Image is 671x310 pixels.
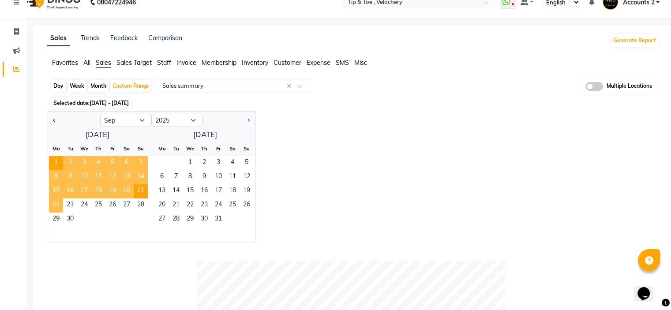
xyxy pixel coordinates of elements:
div: Monday, September 22, 2025 [49,198,63,213]
button: Previous month [51,113,58,127]
span: 5 [105,156,120,170]
span: Staff [157,59,171,67]
div: Tu [63,142,77,156]
div: Tuesday, October 28, 2025 [169,213,183,227]
div: Monday, September 15, 2025 [49,184,63,198]
div: Sunday, September 7, 2025 [134,156,148,170]
span: 1 [49,156,63,170]
span: Invoice [176,59,196,67]
div: Saturday, September 6, 2025 [120,156,134,170]
div: Monday, October 27, 2025 [155,213,169,227]
span: 3 [77,156,91,170]
div: Wednesday, September 17, 2025 [77,184,91,198]
div: Tuesday, October 21, 2025 [169,198,183,213]
div: Monday, October 20, 2025 [155,198,169,213]
div: Thursday, October 16, 2025 [197,184,211,198]
span: 8 [49,170,63,184]
div: Wednesday, September 3, 2025 [77,156,91,170]
div: Saturday, September 20, 2025 [120,184,134,198]
span: 30 [197,213,211,227]
span: [DATE] - [DATE] [90,100,129,106]
a: Sales [47,30,70,46]
button: Next month [245,113,252,127]
span: Membership [202,59,236,67]
span: 16 [63,184,77,198]
div: Tuesday, September 23, 2025 [63,198,77,213]
span: 16 [197,184,211,198]
span: Misc [354,59,367,67]
div: Thursday, October 23, 2025 [197,198,211,213]
select: Select year [151,114,202,127]
div: Saturday, September 27, 2025 [120,198,134,213]
span: 8 [183,170,197,184]
span: Inventory [242,59,268,67]
span: 20 [155,198,169,213]
div: Fr [211,142,225,156]
select: Select month [100,114,151,127]
div: Tuesday, September 16, 2025 [63,184,77,198]
div: Sunday, October 12, 2025 [240,170,254,184]
div: Sunday, September 28, 2025 [134,198,148,213]
div: Wednesday, October 15, 2025 [183,184,197,198]
div: Thursday, October 9, 2025 [197,170,211,184]
a: Trends [81,34,100,42]
span: 2 [63,156,77,170]
div: Monday, September 8, 2025 [49,170,63,184]
div: Tuesday, October 7, 2025 [169,170,183,184]
div: Friday, October 17, 2025 [211,184,225,198]
span: 5 [240,156,254,170]
div: Wednesday, October 1, 2025 [183,156,197,170]
span: 3 [211,156,225,170]
div: Monday, October 6, 2025 [155,170,169,184]
span: 10 [211,170,225,184]
span: Sales [96,59,111,67]
div: Tuesday, October 14, 2025 [169,184,183,198]
span: 28 [134,198,148,213]
div: Wednesday, September 10, 2025 [77,170,91,184]
div: Su [134,142,148,156]
span: Favorites [52,59,78,67]
span: 7 [169,170,183,184]
div: Monday, October 13, 2025 [155,184,169,198]
span: Customer [274,59,301,67]
div: Tu [169,142,183,156]
div: Friday, October 10, 2025 [211,170,225,184]
span: 1 [183,156,197,170]
div: We [183,142,197,156]
div: Thursday, September 4, 2025 [91,156,105,170]
div: Thursday, September 11, 2025 [91,170,105,184]
div: Monday, September 1, 2025 [49,156,63,170]
div: Thursday, September 18, 2025 [91,184,105,198]
span: 9 [197,170,211,184]
span: 19 [240,184,254,198]
span: 17 [77,184,91,198]
div: Su [240,142,254,156]
div: Sunday, October 26, 2025 [240,198,254,213]
span: 20 [120,184,134,198]
span: 14 [169,184,183,198]
span: 10 [77,170,91,184]
div: Sunday, September 21, 2025 [134,184,148,198]
span: 12 [240,170,254,184]
span: 9 [63,170,77,184]
div: Friday, October 3, 2025 [211,156,225,170]
div: Th [197,142,211,156]
span: 28 [169,213,183,227]
span: 23 [197,198,211,213]
div: Friday, October 24, 2025 [211,198,225,213]
div: Sunday, October 5, 2025 [240,156,254,170]
span: 26 [105,198,120,213]
span: 4 [91,156,105,170]
div: Friday, September 12, 2025 [105,170,120,184]
span: 19 [105,184,120,198]
div: Custom Range [110,80,151,92]
span: 15 [49,184,63,198]
span: 24 [211,198,225,213]
span: 23 [63,198,77,213]
div: Thursday, October 30, 2025 [197,213,211,227]
span: 31 [211,213,225,227]
span: 26 [240,198,254,213]
span: 25 [225,198,240,213]
div: Sa [120,142,134,156]
span: 25 [91,198,105,213]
